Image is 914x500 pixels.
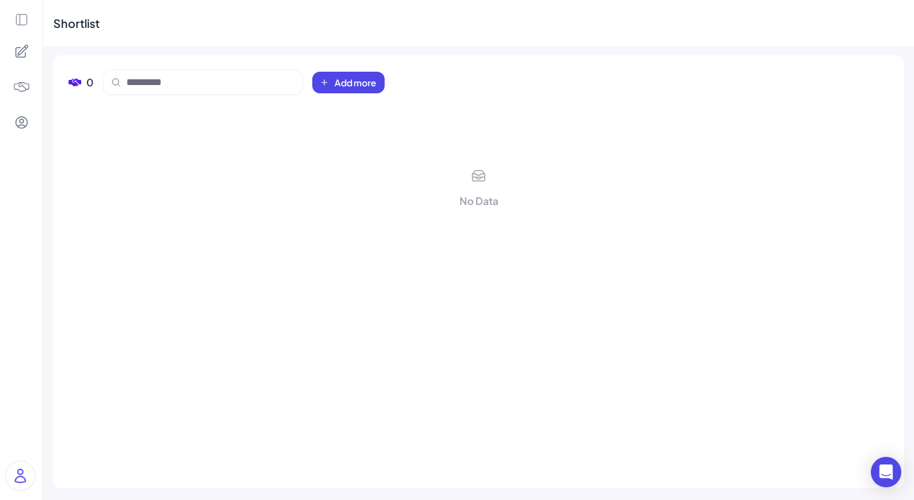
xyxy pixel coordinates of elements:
[334,76,376,89] span: Add more
[6,461,35,490] img: user_logo.png
[460,194,498,209] div: No Data
[13,78,30,96] img: 4blF7nbYMBMHBwcHBwcHBwcHBwcHBwcHB4es+Bd0DLy0SdzEZwAAAABJRU5ErkJggg==
[53,15,100,32] div: Shortlist
[871,457,901,487] div: Open Intercom Messenger
[312,72,385,93] button: Add more
[86,75,93,90] span: 0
